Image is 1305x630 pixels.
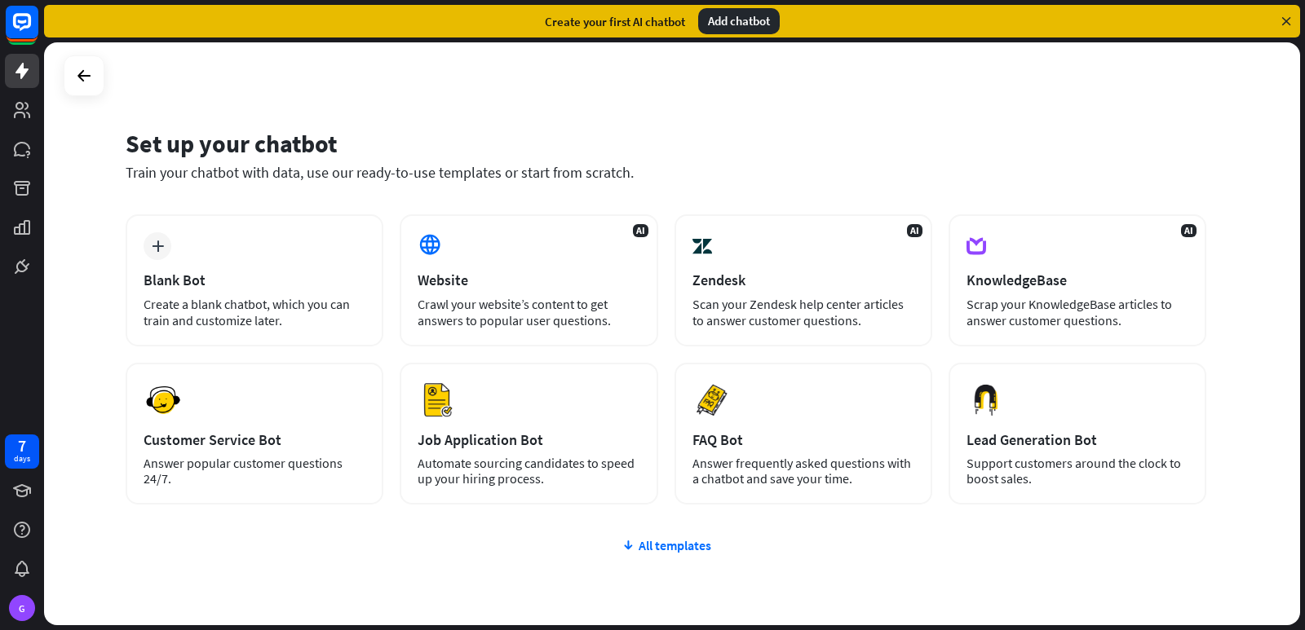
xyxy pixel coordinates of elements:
div: Create your first AI chatbot [545,14,685,29]
div: G [9,595,35,621]
div: 7 [18,438,26,453]
a: 7 days [5,434,39,469]
div: days [14,453,30,465]
div: Add chatbot [698,8,780,34]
